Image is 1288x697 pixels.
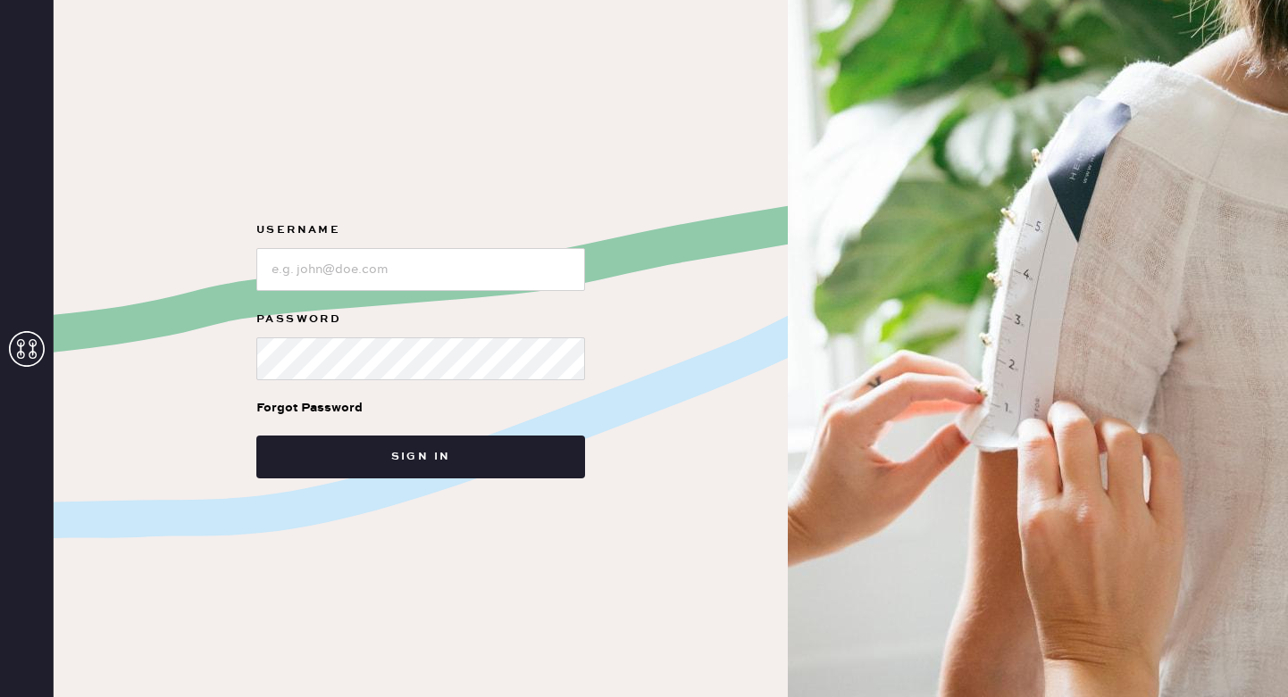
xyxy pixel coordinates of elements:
[256,436,585,478] button: Sign in
[256,220,585,241] label: Username
[256,398,363,418] div: Forgot Password
[256,309,585,330] label: Password
[256,248,585,291] input: e.g. john@doe.com
[256,380,363,436] a: Forgot Password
